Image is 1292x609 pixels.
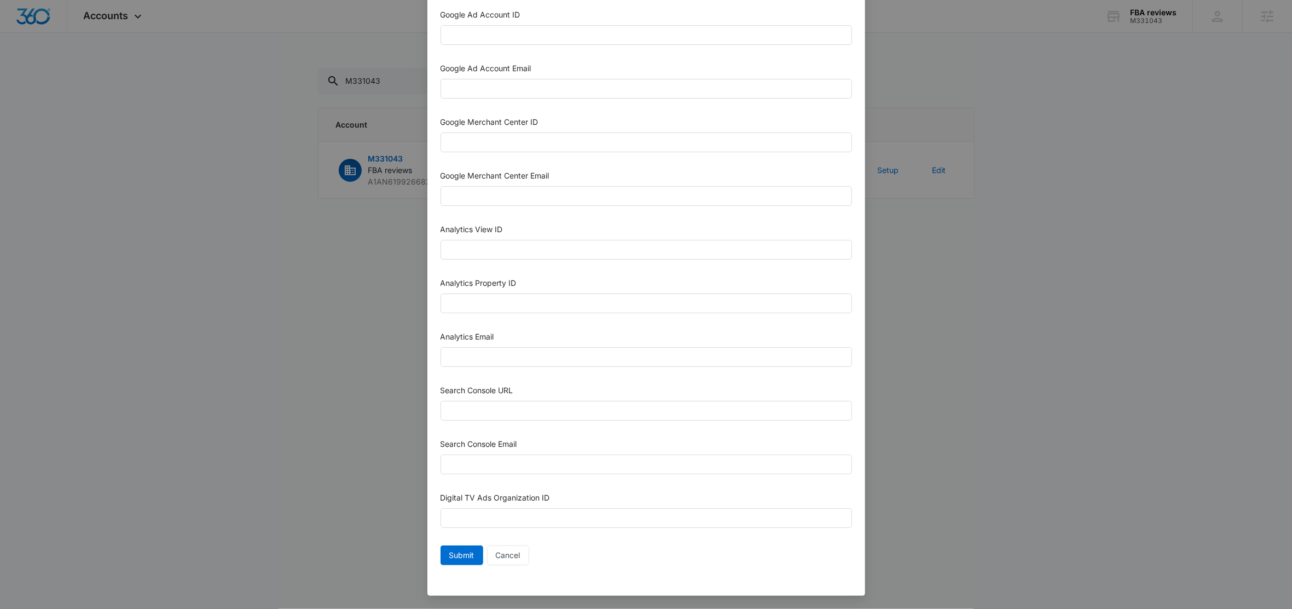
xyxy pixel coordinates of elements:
[441,401,852,421] input: Search Console URL
[441,508,852,528] input: Digital TV Ads Organization ID
[441,347,852,367] input: Analytics Email
[441,240,852,260] input: Analytics View ID
[441,439,517,449] label: Search Console Email
[441,186,852,206] input: Google Merchant Center Email
[441,10,520,19] label: Google Ad Account ID
[441,455,852,474] input: Search Console Email
[441,294,852,313] input: Analytics Property ID
[441,64,531,73] label: Google Ad Account Email
[441,332,494,341] label: Analytics Email
[441,25,852,45] input: Google Ad Account ID
[441,171,549,180] label: Google Merchant Center Email
[441,117,538,127] label: Google Merchant Center ID
[449,549,474,561] span: Submit
[441,493,550,502] label: Digital TV Ads Organization ID
[441,278,517,288] label: Analytics Property ID
[496,549,520,561] span: Cancel
[441,545,483,565] button: Submit
[441,225,503,234] label: Analytics View ID
[441,133,852,152] input: Google Merchant Center ID
[441,386,513,395] label: Search Console URL
[441,79,852,99] input: Google Ad Account Email
[487,545,529,565] button: Cancel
